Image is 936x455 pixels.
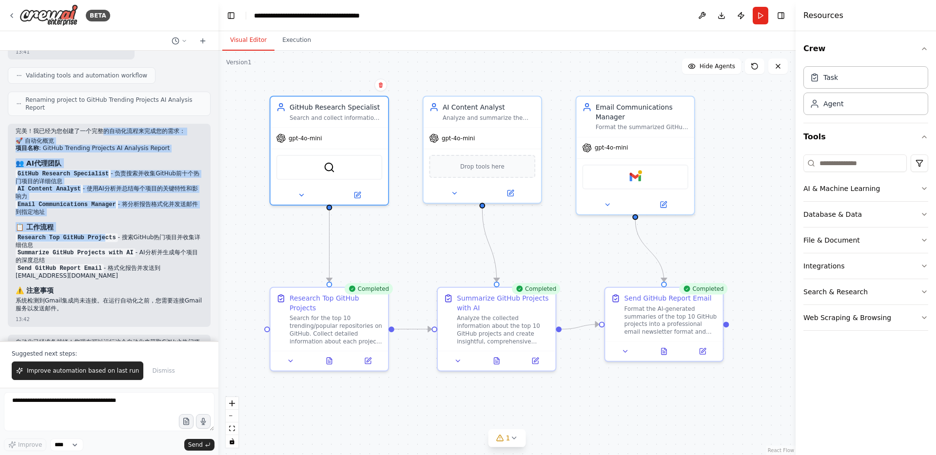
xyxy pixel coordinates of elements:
[27,367,139,375] span: Improve automation based on last run
[476,355,517,367] button: View output
[629,171,641,183] img: Gmail
[596,123,688,131] div: Format the summarized GitHub project information into a professional email and send it to the spe...
[803,235,860,245] div: File & Document
[344,283,393,295] div: Completed
[16,137,203,145] h2: 🚀 自动化概览
[168,35,191,47] button: Switch to previous chat
[16,339,203,354] p: 自动化已经准备就绪！您现在可以运行这个自动化来获取GitHub热门项目的AI分析报告。系统会自动完成搜索、分析和邮件发送的整个流程。
[803,253,928,279] button: Integrations
[624,305,717,336] div: Format the AI-generated summaries of the top 10 GitHub projects into a professional email newslet...
[224,9,238,22] button: Hide left sidebar
[16,316,30,323] div: 13:42
[682,58,741,74] button: Hide Agents
[512,283,561,295] div: Completed
[16,265,203,280] li: - 格式化报告并发送到 [EMAIL_ADDRESS][DOMAIN_NAME]
[16,297,203,312] p: 系统检测到Gmail集成尚未连接。在运行自动化之前，您需要连接Gmail服务以发送邮件。
[823,99,843,109] div: Agent
[16,233,118,242] code: Research Top GitHub Projects
[624,294,712,303] div: Send GitHub Report Email
[16,170,111,178] code: GitHub Research Specialist
[325,210,334,282] g: Edge from 140e5bb4-ba18-4514-9e1e-ebfb0cd000ba to a0d2761d-122b-4064-b60d-9121962a31de
[18,441,42,449] span: Improve
[803,151,928,339] div: Tools
[289,134,322,142] span: gpt-4o-mini
[16,48,30,56] div: 13:41
[596,102,688,121] div: Email Communications Manager
[643,345,684,357] button: View output
[16,145,39,152] strong: 项目名称
[803,35,928,62] button: Crew
[506,433,510,443] span: 1
[222,30,274,51] button: Visual Editor
[803,62,928,123] div: Crew
[374,78,387,91] button: Delete node
[437,287,556,372] div: CompletedSummarize GitHub Projects with AIAnalyze the collected information about the top 10 GitH...
[16,128,203,135] p: 完美！我已经为您创建了一个完整的自动化流程来完成您的需求：
[226,422,238,435] button: fit view
[457,294,549,313] div: Summarize GitHub Projects with AI
[423,95,542,204] div: AI Content AnalystAnalyze and summarize the collected GitHub project information, creating compre...
[16,264,104,273] code: Send GitHub Report Email
[196,414,211,429] button: Click to speak your automation idea
[460,162,505,171] span: Drop tools here
[630,220,668,282] g: Edge from 998daccc-d915-4863-a70c-c586b9b9c319 to 379c5a76-fc77-4f70-8f71-0e266b2caba2
[152,367,175,375] span: Dismiss
[16,145,203,152] p: : GitHub Trending Projects AI Analysis Report
[270,287,389,372] div: CompletedResearch Top GitHub ProjectsSearch for the top 10 trending/popular repositories on GitHu...
[19,4,78,26] img: Logo
[290,114,382,122] div: Search and collect information about the top 10 trending repositories on GitHub, gathering compre...
[443,114,535,122] div: Analyze and summarize the collected GitHub project information, creating comprehensive and insigh...
[483,188,537,199] button: Open in side panel
[803,261,844,271] div: Integrations
[604,287,723,362] div: CompletedSend GitHub Report EmailFormat the AI-generated summaries of the top 10 GitHub projects ...
[803,313,891,322] div: Web Scraping & Browsing
[16,170,203,186] li: - 负责搜索并收集GitHub前十个热门项目的详细信息
[16,158,203,168] h3: 👥 AI代理团队
[803,279,928,304] button: Search & Research
[179,414,194,429] button: Upload files
[274,30,319,51] button: Execution
[803,209,862,219] div: Database & Data
[309,355,350,367] button: View output
[394,324,432,334] g: Edge from a0d2761d-122b-4064-b60d-9121962a31de to 5dcb72c8-1415-4652-b3fd-61c27bcfa1dc
[12,361,143,380] button: Improve automation based on last run
[768,448,794,453] a: React Flow attribution
[16,222,203,232] h3: 📋 工作流程
[562,320,599,334] g: Edge from 5dcb72c8-1415-4652-b3fd-61c27bcfa1dc to 379c5a76-fc77-4f70-8f71-0e266b2caba2
[188,441,203,449] span: Send
[147,361,179,380] button: Dismiss
[195,35,211,47] button: Start a new chat
[774,9,788,22] button: Hide right sidebar
[686,345,719,357] button: Open in side panel
[290,294,382,313] div: Research Top GitHub Projects
[324,162,335,173] img: SerperDevTool
[443,102,535,112] div: AI Content Analyst
[25,96,202,112] span: Renaming project to GitHub Trending Projects AI Analysis Report
[226,410,238,422] button: zoom out
[270,95,389,206] div: GitHub Research SpecialistSearch and collect information about the top 10 trending repositories o...
[254,11,364,20] nav: breadcrumb
[16,234,203,249] li: - 搜索GitHub热门项目并收集详细信息
[803,184,880,193] div: AI & Machine Learning
[16,201,203,216] li: - 将分析报告格式化并发送邮件到指定地址
[636,199,690,210] button: Open in side panel
[679,283,728,295] div: Completed
[457,315,549,345] div: Analyze the collected information about the top 10 GitHub projects and create insightful, compreh...
[477,209,501,282] g: Edge from 6c47a3c5-1f6e-4956-870a-b81480013d64 to 5dcb72c8-1415-4652-b3fd-61c27bcfa1dc
[226,397,238,410] button: zoom in
[226,435,238,448] button: toggle interactivity
[803,305,928,330] button: Web Scraping & Browsing
[351,355,384,367] button: Open in side panel
[700,62,735,70] span: Hide Agents
[226,397,238,448] div: React Flow controls
[16,185,83,193] code: AI Content Analyst
[290,102,382,112] div: GitHub Research Specialist
[86,10,110,21] div: BETA
[16,248,136,257] code: Summarize GitHub Projects with AI
[803,10,843,21] h4: Resources
[803,123,928,151] button: Tools
[16,200,118,209] code: Email Communications Manager
[576,95,695,215] div: Email Communications ManagerFormat the summarized GitHub project information into a professional ...
[16,185,203,201] li: - 使用AI分析并总结每个项目的关键特性和影响力
[16,285,203,295] h3: ⚠️ 注意事项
